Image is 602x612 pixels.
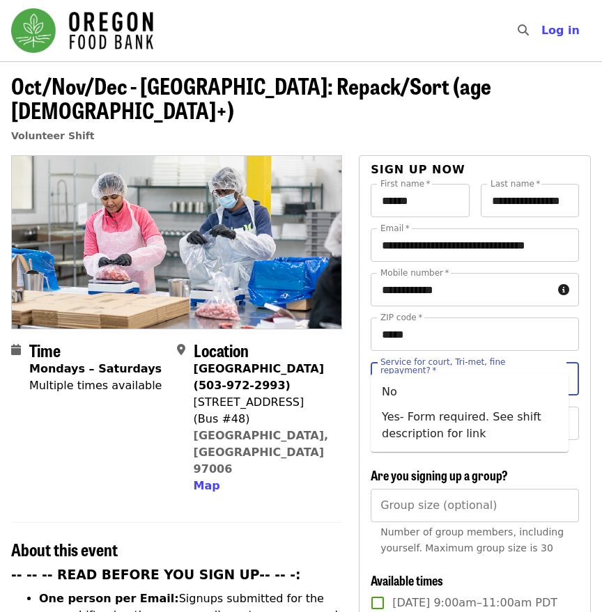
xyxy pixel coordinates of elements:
input: First name [371,184,469,217]
strong: -- -- -- READ BEFORE YOU SIGN UP-- -- -: [11,567,301,582]
li: No [371,379,569,405]
span: Are you signing up a group? [371,466,508,484]
strong: One person per Email: [39,592,179,605]
span: Time [29,338,61,362]
i: circle-info icon [558,283,569,297]
li: Yes- Form required. See shift description for link [371,405,569,446]
input: Email [371,228,579,262]
input: Search [537,14,548,47]
input: Last name [481,184,579,217]
span: [DATE] 9:00am–11:00am PDT [392,595,557,611]
button: Map [194,478,220,494]
span: About this event [11,537,118,561]
input: ZIP code [371,317,579,351]
div: Multiple times available [29,377,162,394]
i: map-marker-alt icon [177,343,185,356]
button: Close [555,369,574,389]
i: calendar icon [11,343,21,356]
a: Volunteer Shift [11,130,95,141]
span: Oct/Nov/Dec - [GEOGRAPHIC_DATA]: Repack/Sort (age [DEMOGRAPHIC_DATA]+) [11,69,491,126]
strong: Mondays – Saturdays [29,362,162,375]
span: Log in [541,24,580,37]
span: Available times [371,571,443,589]
span: Sign up now [371,163,465,176]
span: Location [194,338,249,362]
span: Map [194,479,220,492]
label: Email [380,224,410,233]
label: Mobile number [380,269,449,277]
a: [GEOGRAPHIC_DATA], [GEOGRAPHIC_DATA] 97006 [194,429,329,476]
span: Number of group members, including yourself. Maximum group size is 30 [380,526,564,554]
button: Clear [537,369,556,389]
i: search icon [518,24,529,37]
div: (Bus #48) [194,411,332,427]
img: Oct/Nov/Dec - Beaverton: Repack/Sort (age 10+) organized by Oregon Food Bank [12,156,341,329]
label: First name [380,180,431,188]
input: [object Object] [371,489,579,522]
input: Mobile number [371,273,553,306]
strong: [GEOGRAPHIC_DATA] (503-972-2993) [194,362,324,392]
button: Log in [530,17,591,45]
label: Service for court, Tri-met, fine repayment? [380,358,537,375]
label: ZIP code [380,313,422,322]
label: Last name [491,180,540,188]
img: Oregon Food Bank - Home [11,8,153,53]
div: [STREET_ADDRESS] [194,394,332,411]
